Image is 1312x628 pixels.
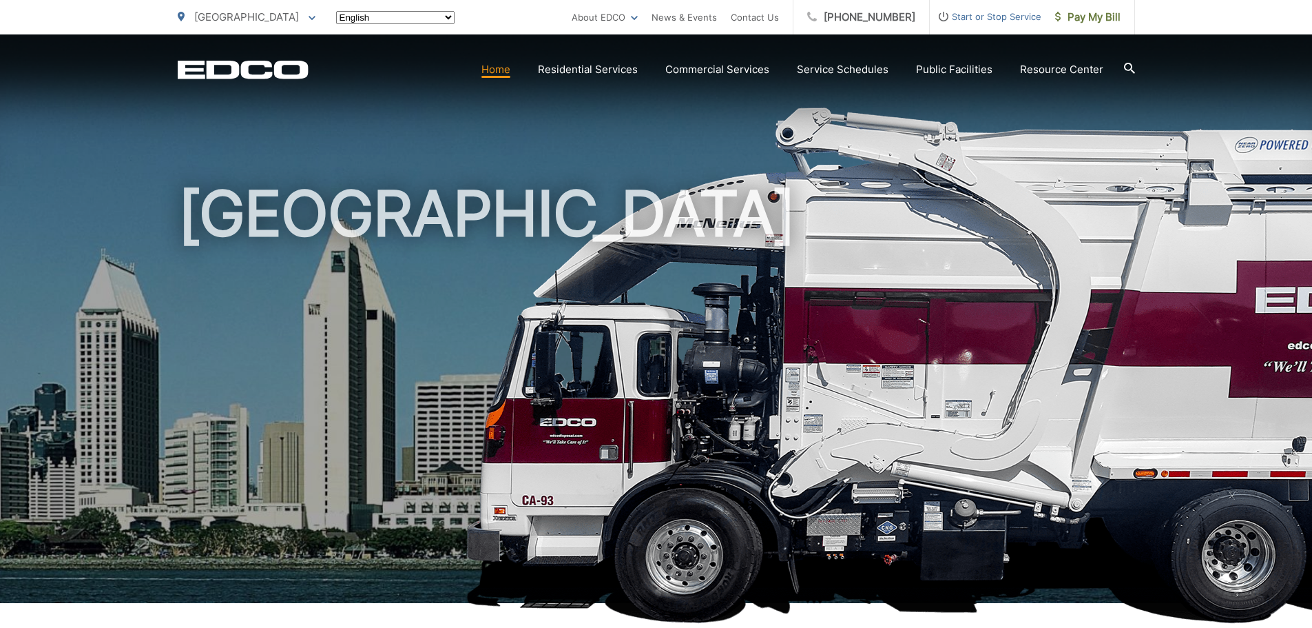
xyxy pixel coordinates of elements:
a: Residential Services [538,61,638,78]
span: [GEOGRAPHIC_DATA] [194,10,299,23]
a: Home [481,61,510,78]
a: Commercial Services [665,61,769,78]
a: EDCD logo. Return to the homepage. [178,60,309,79]
a: Contact Us [731,9,779,26]
select: Select a language [336,11,455,24]
h1: [GEOGRAPHIC_DATA] [178,179,1135,616]
span: Pay My Bill [1055,9,1121,26]
a: About EDCO [572,9,638,26]
a: News & Events [652,9,717,26]
a: Public Facilities [916,61,992,78]
a: Service Schedules [797,61,888,78]
a: Resource Center [1020,61,1103,78]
